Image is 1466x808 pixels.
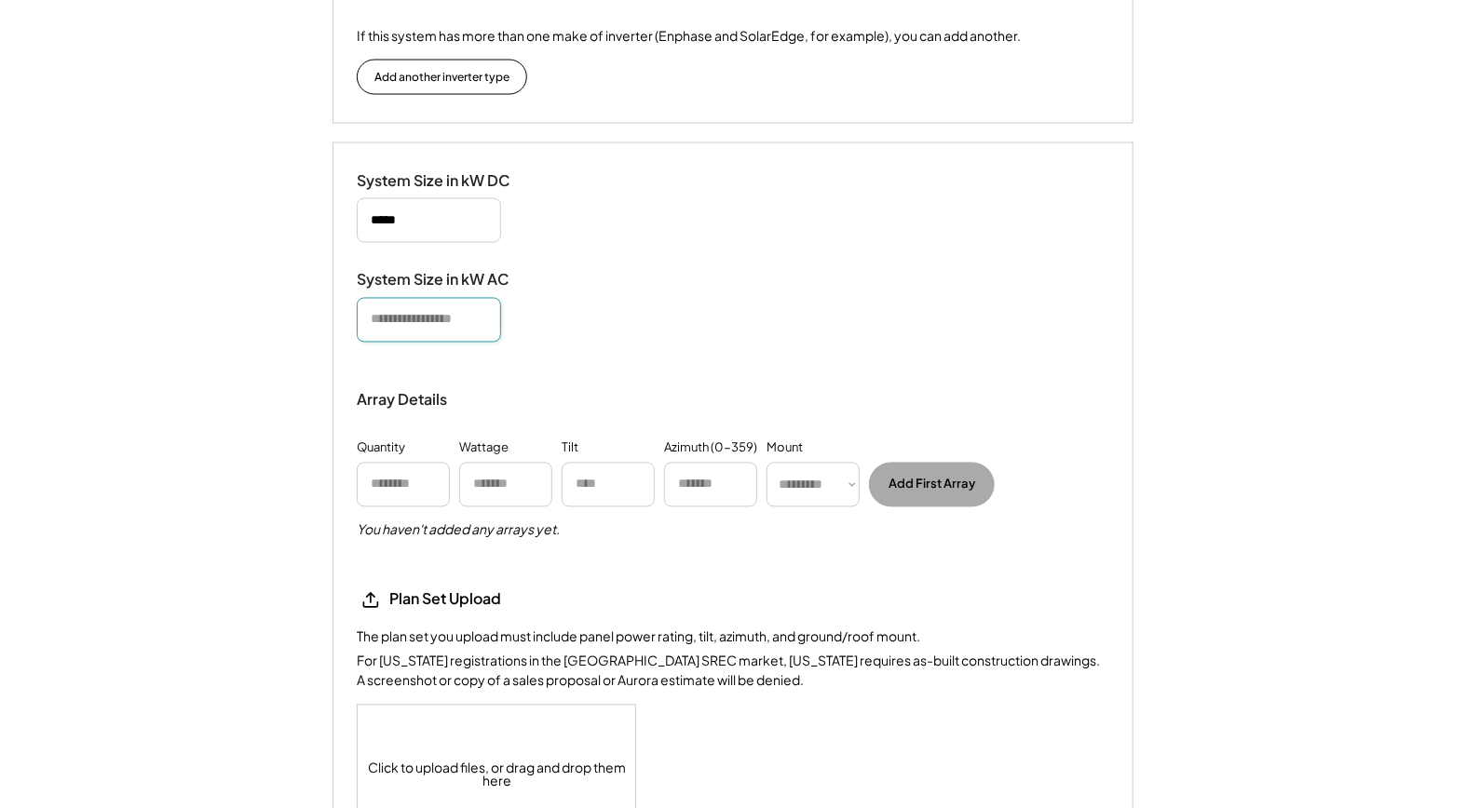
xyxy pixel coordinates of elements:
div: Mount [767,439,803,458]
div: Tilt [562,439,578,458]
div: Array Details [357,389,450,411]
div: System Size in kW AC [357,271,543,290]
div: Quantity [357,439,405,458]
div: If this system has more than one make of inverter (Enphase and SolarEdge, for example), you can a... [357,26,1021,46]
div: Wattage [459,439,509,458]
div: Azimuth (0-359) [664,439,757,458]
div: The plan set you upload must include panel power rating, tilt, azimuth, and ground/roof mount. [357,628,920,647]
button: Add First Array [869,463,995,507]
button: Add another inverter type [357,60,527,95]
div: For [US_STATE] registrations in the [GEOGRAPHIC_DATA] SREC market, [US_STATE] requires as-built c... [357,652,1109,691]
div: Plan Set Upload [389,590,576,610]
div: System Size in kW DC [357,171,543,191]
h5: You haven't added any arrays yet. [357,521,560,540]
